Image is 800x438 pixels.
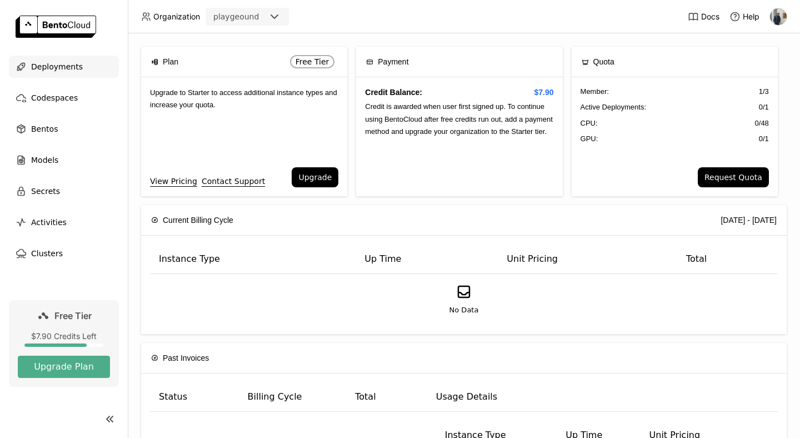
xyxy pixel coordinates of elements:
[239,382,347,412] th: Billing Cycle
[153,12,200,22] span: Organization
[292,167,338,187] button: Upgrade
[770,8,787,25] img: Linggis Galih
[18,331,110,341] div: $7.90 Credits Left
[365,102,552,136] span: Credit is awarded when user first signed up. To continue using BentoCloud after free credits run ...
[9,242,119,265] a: Clusters
[18,356,110,378] button: Upgrade Plan
[16,16,96,38] img: logo
[260,12,261,23] input: Selected playgeound.
[534,86,554,98] span: $7.90
[698,167,769,187] button: Request Quota
[150,245,356,274] th: Instance Type
[356,245,498,274] th: Up Time
[365,86,553,98] h4: Credit Balance:
[581,102,647,113] span: Active Deployments :
[9,149,119,171] a: Models
[296,57,329,66] span: Free Tier
[378,56,408,68] span: Payment
[150,382,239,412] th: Status
[31,91,78,104] span: Codespaces
[31,185,60,198] span: Secrets
[498,245,677,274] th: Unit Pricing
[729,11,759,22] div: Help
[9,56,119,78] a: Deployments
[677,245,778,274] th: Total
[54,310,92,321] span: Free Tier
[721,214,777,226] div: [DATE] - [DATE]
[163,352,209,364] span: Past Invoices
[9,300,119,387] a: Free Tier$7.90 Credits LeftUpgrade Plan
[9,180,119,202] a: Secrets
[581,133,598,145] span: GPU:
[9,211,119,233] a: Activities
[743,12,759,22] span: Help
[150,175,197,187] a: View Pricing
[163,56,178,68] span: Plan
[755,118,769,129] span: 0 / 48
[150,88,337,109] span: Upgrade to Starter to access additional instance types and increase your quota.
[31,247,63,260] span: Clusters
[31,216,67,229] span: Activities
[427,382,778,412] th: Usage Details
[581,86,609,97] span: Member :
[9,118,119,140] a: Bentos
[346,382,427,412] th: Total
[701,12,719,22] span: Docs
[202,175,265,187] a: Contact Support
[593,56,614,68] span: Quota
[759,102,769,113] span: 0 / 1
[759,133,769,145] span: 0 / 1
[163,214,233,226] span: Current Billing Cycle
[31,153,58,167] span: Models
[213,11,259,22] div: playgeound
[759,86,769,97] span: 1 / 3
[31,60,83,73] span: Deployments
[31,122,58,136] span: Bentos
[449,305,479,316] span: No Data
[9,87,119,109] a: Codespaces
[581,118,598,129] span: CPU:
[688,11,719,22] a: Docs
